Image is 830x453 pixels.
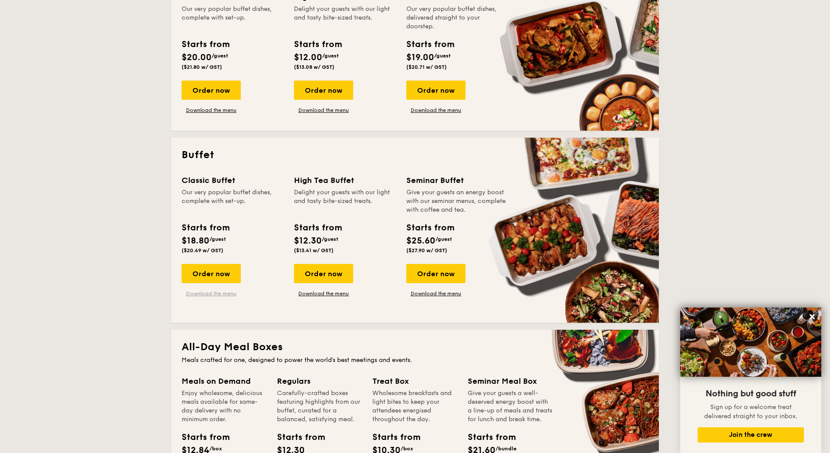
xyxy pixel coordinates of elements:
[698,427,804,443] button: Join the crew
[182,389,267,424] div: Enjoy wholesome, delicious meals available for same-day delivery with no minimum order.
[406,174,508,186] div: Seminar Buffet
[182,431,221,444] div: Starts from
[212,53,228,59] span: /guest
[705,389,796,399] span: Nothing but good stuff
[182,375,267,387] div: Meals on Demand
[406,290,466,297] a: Download the menu
[294,81,353,100] div: Order now
[434,53,451,59] span: /guest
[277,389,362,424] div: Carefully-crafted boxes featuring highlights from our buffet, curated for a balanced, satisfying ...
[182,290,241,297] a: Download the menu
[496,446,516,452] span: /bundle
[468,375,553,387] div: Seminar Meal Box
[406,188,508,214] div: Give your guests an energy boost with our seminar menus, complete with coffee and tea.
[294,188,396,214] div: Delight your guests with our light and tasty bite-sized treats.
[294,52,322,63] span: $12.00
[805,310,819,324] button: Close
[294,174,396,186] div: High Tea Buffet
[294,221,341,234] div: Starts from
[277,431,316,444] div: Starts from
[406,221,454,234] div: Starts from
[209,446,222,452] span: /box
[182,247,223,254] span: ($20.49 w/ GST)
[406,64,447,70] span: ($20.71 w/ GST)
[182,52,212,63] span: $20.00
[406,107,466,114] a: Download the menu
[182,356,648,365] div: Meals crafted for one, designed to power the world's best meetings and events.
[294,236,322,246] span: $12.30
[182,148,648,162] h2: Buffet
[182,64,222,70] span: ($21.80 w/ GST)
[182,107,241,114] a: Download the menu
[406,52,434,63] span: $19.00
[406,264,466,283] div: Order now
[294,107,353,114] a: Download the menu
[372,389,457,424] div: Wholesome breakfasts and light bites to keep your attendees energised throughout the day.
[182,340,648,354] h2: All-Day Meal Boxes
[406,81,466,100] div: Order now
[372,431,412,444] div: Starts from
[294,290,353,297] a: Download the menu
[182,38,229,51] div: Starts from
[401,446,413,452] span: /box
[406,247,447,254] span: ($27.90 w/ GST)
[322,236,338,242] span: /guest
[294,64,334,70] span: ($13.08 w/ GST)
[468,431,507,444] div: Starts from
[182,188,283,214] div: Our very popular buffet dishes, complete with set-up.
[406,236,435,246] span: $25.60
[182,81,241,100] div: Order now
[680,308,821,377] img: DSC07876-Edit02-Large.jpeg
[182,236,209,246] span: $18.80
[182,174,283,186] div: Classic Buffet
[704,403,797,420] span: Sign up for a welcome treat delivered straight to your inbox.
[182,221,229,234] div: Starts from
[294,5,396,31] div: Delight your guests with our light and tasty bite-sized treats.
[406,38,454,51] div: Starts from
[322,53,339,59] span: /guest
[435,236,452,242] span: /guest
[406,5,508,31] div: Our very popular buffet dishes, delivered straight to your doorstep.
[277,375,362,387] div: Regulars
[182,5,283,31] div: Our very popular buffet dishes, complete with set-up.
[294,38,341,51] div: Starts from
[209,236,226,242] span: /guest
[294,264,353,283] div: Order now
[294,247,334,254] span: ($13.41 w/ GST)
[372,375,457,387] div: Treat Box
[468,389,553,424] div: Give your guests a well-deserved energy boost with a line-up of meals and treats for lunch and br...
[182,264,241,283] div: Order now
